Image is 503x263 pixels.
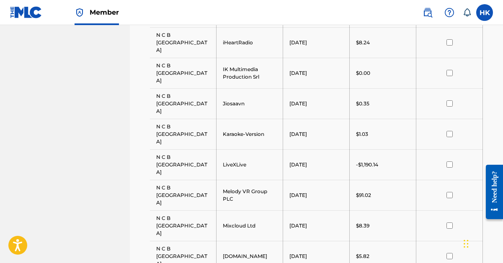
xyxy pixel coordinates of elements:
td: [DATE] [283,180,350,210]
td: N C B [GEOGRAPHIC_DATA] [150,149,217,180]
iframe: Resource Center [480,162,503,222]
img: MLC Logo [10,6,42,18]
td: iHeartRadio [217,27,283,58]
td: [DATE] [283,210,350,241]
img: help [444,8,454,18]
td: Mixcloud Ltd [217,210,283,241]
div: User Menu [476,4,493,21]
td: [DATE] [283,149,350,180]
div: Notifications [463,8,471,17]
td: N C B [GEOGRAPHIC_DATA] [150,58,217,88]
img: Top Rightsholder [75,8,85,18]
td: N C B [GEOGRAPHIC_DATA] [150,210,217,241]
p: $91.02 [356,192,371,199]
iframe: Chat Widget [461,223,503,263]
div: Chat-widget [461,223,503,263]
td: [DATE] [283,27,350,58]
td: [DATE] [283,88,350,119]
td: Jiosaavn [217,88,283,119]
div: Help [441,4,458,21]
a: Public Search [419,4,436,21]
p: $5.82 [356,253,369,260]
td: N C B [GEOGRAPHIC_DATA] [150,119,217,149]
div: Træk [464,231,469,256]
td: N C B [GEOGRAPHIC_DATA] [150,88,217,119]
p: $8.24 [356,39,370,46]
p: -$1,190.14 [356,161,378,169]
td: Melody VR Group PLC [217,180,283,210]
p: $8.39 [356,222,369,230]
td: LiveXLive [217,149,283,180]
p: $0.35 [356,100,369,107]
td: [DATE] [283,58,350,88]
p: $1.03 [356,130,368,138]
td: [DATE] [283,119,350,149]
td: IK Multimedia Production Srl [217,58,283,88]
td: N C B [GEOGRAPHIC_DATA] [150,27,217,58]
td: N C B [GEOGRAPHIC_DATA] [150,180,217,210]
img: search [423,8,433,18]
td: Karaoke-Version [217,119,283,149]
span: Member [90,8,119,17]
p: $0.00 [356,69,370,77]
